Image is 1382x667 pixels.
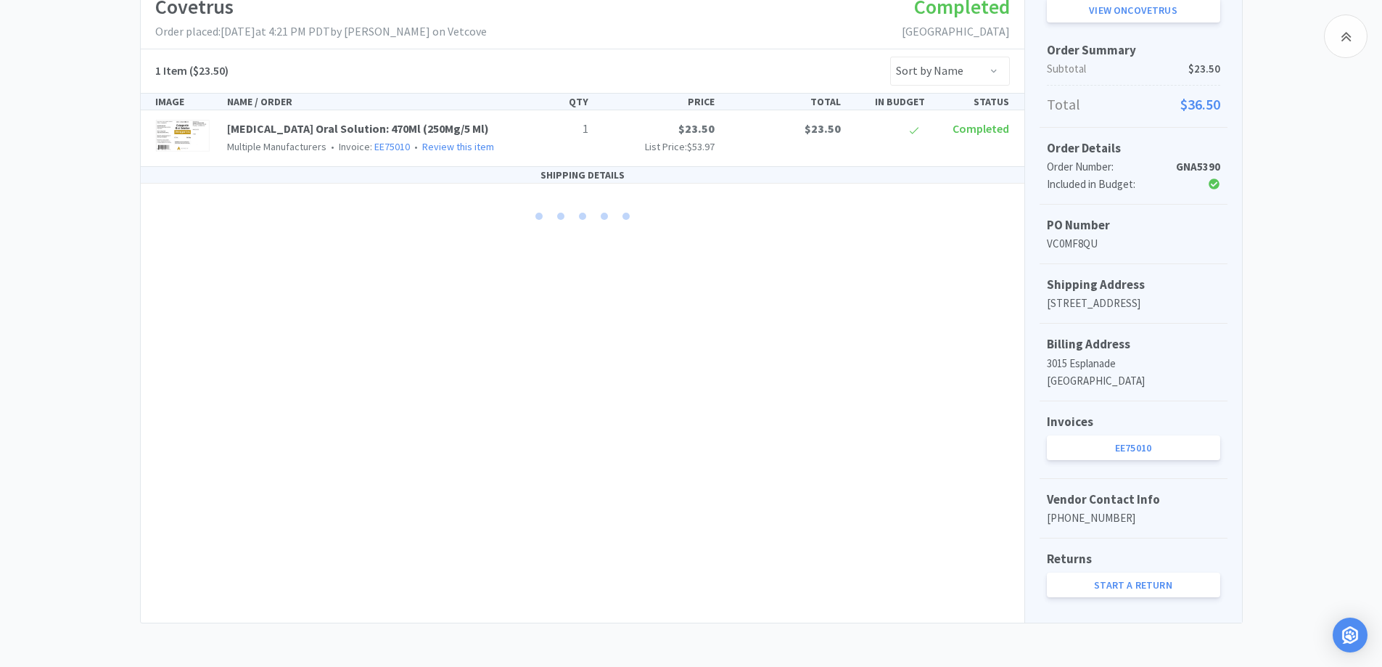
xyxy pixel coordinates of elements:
a: [MEDICAL_DATA] Oral Solution: 470Ml (250Mg/5 Ml) [227,121,489,136]
a: EE75010 [374,140,410,153]
p: [PHONE_NUMBER] [1047,510,1220,527]
img: d8e9fca4e3d64d54b7049a569d16537a_621718.png [155,120,210,152]
h5: Billing Address [1047,335,1220,354]
div: SHIPPING DETAILS [141,167,1024,184]
div: PRICE [594,94,720,110]
span: $23.50 [1188,60,1220,78]
div: Order Number: [1047,158,1162,176]
h5: Order Summary [1047,41,1220,60]
p: Subtotal [1047,60,1220,78]
span: Completed [953,121,1009,136]
h5: PO Number [1047,216,1220,235]
h5: ($23.50) [155,62,229,81]
p: 1 [516,120,588,139]
a: EE75010 [1047,435,1220,460]
div: QTY [510,94,594,110]
div: IMAGE [149,94,222,110]
a: Start a Return [1047,573,1220,597]
div: IN BUDGET [847,94,931,110]
p: [STREET_ADDRESS] [1047,295,1220,312]
span: $23.50 [805,121,841,136]
h5: Invoices [1047,412,1220,432]
p: VC0MF8QU [1047,235,1220,253]
div: NAME / ORDER [221,94,510,110]
strong: GNA5390 [1176,160,1220,173]
h5: Returns [1047,549,1220,569]
span: $23.50 [678,121,715,136]
div: STATUS [931,94,1015,110]
div: Open Intercom Messenger [1333,618,1367,652]
span: 1 Item [155,63,187,78]
p: [GEOGRAPHIC_DATA] [1047,372,1220,390]
h5: Vendor Contact Info [1047,490,1220,510]
div: TOTAL [720,94,847,110]
span: Invoice: [326,140,410,153]
h5: Order Details [1047,139,1220,158]
p: List Price: [600,139,715,155]
p: [GEOGRAPHIC_DATA] [902,22,1010,41]
a: Review this item [422,140,494,153]
p: Order placed: [DATE] at 4:21 PM PDT by [PERSON_NAME] on Vetcove [155,22,487,41]
span: $53.97 [687,140,715,153]
div: Included in Budget: [1047,176,1162,193]
span: • [412,140,420,153]
span: Multiple Manufacturers [227,140,326,153]
p: 3015 Esplanade [1047,355,1220,372]
p: Total [1047,93,1220,116]
span: • [329,140,337,153]
span: $36.50 [1180,93,1220,116]
h5: Shipping Address [1047,275,1220,295]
